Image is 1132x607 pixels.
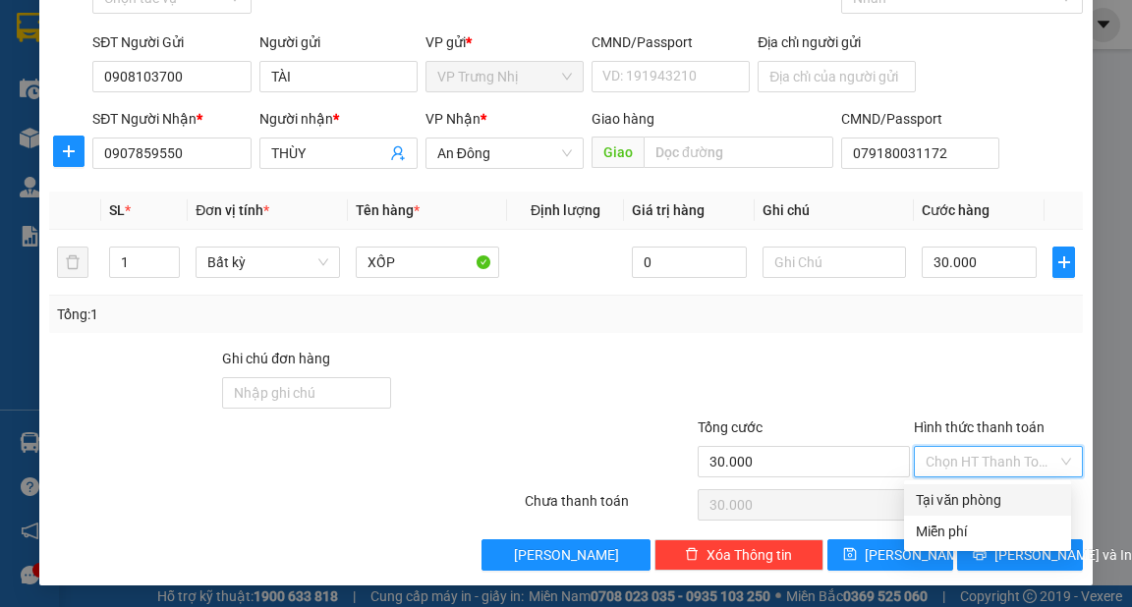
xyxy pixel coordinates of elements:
[1053,254,1073,270] span: plus
[841,108,999,130] div: CMND/Passport
[17,87,154,115] div: 0908570486
[922,202,990,218] span: Cước hàng
[994,544,1132,566] span: [PERSON_NAME] và In
[827,539,953,571] button: save[PERSON_NAME]
[425,111,481,127] span: VP Nhận
[437,138,572,168] span: An Đông
[685,547,699,563] span: delete
[15,127,157,150] div: 50.000
[92,108,251,130] div: SĐT Người Nhận
[654,539,823,571] button: deleteXóa Thông tin
[644,137,833,168] input: Dọc đường
[196,202,269,218] span: Đơn vị tính
[843,547,857,563] span: save
[57,247,88,278] button: delete
[531,202,600,218] span: Định lượng
[592,111,654,127] span: Giao hàng
[390,145,406,161] span: user-add
[914,419,1045,435] label: Hình thức thanh toán
[632,247,747,278] input: 0
[15,129,33,149] span: R :
[916,489,1059,511] div: Tại văn phòng
[698,419,763,435] span: Tổng cước
[755,192,915,230] th: Ghi chú
[57,303,438,325] div: Tổng: 1
[259,31,418,53] div: Người gửi
[758,31,916,53] div: Địa chỉ người gửi
[168,17,306,64] div: 167 QL13
[259,108,418,130] div: Người nhận
[17,19,47,39] span: Gửi:
[222,351,330,366] label: Ghi chú đơn hàng
[592,137,644,168] span: Giao
[54,143,84,159] span: plus
[17,64,154,87] div: CO MAI
[17,17,154,64] div: VP Trưng Nhị
[168,19,215,39] span: Nhận:
[481,539,651,571] button: [PERSON_NAME]
[207,248,328,277] span: Bất kỳ
[53,136,85,167] button: plus
[707,544,792,566] span: Xóa Thông tin
[523,490,696,524] div: Chưa thanh toán
[514,544,619,566] span: [PERSON_NAME]
[632,202,705,218] span: Giá trị hàng
[168,87,306,115] div: 0903833244
[957,539,1083,571] button: printer[PERSON_NAME] và In
[356,247,500,278] input: VD: Bàn, Ghế
[763,247,907,278] input: Ghi Chú
[1052,247,1074,278] button: plus
[425,31,584,53] div: VP gửi
[592,31,750,53] div: CMND/Passport
[168,64,306,87] div: QUẢNG
[109,202,125,218] span: SL
[916,521,1059,542] div: Miễn phí
[437,62,572,91] span: VP Trưng Nhị
[865,544,970,566] span: [PERSON_NAME]
[758,61,916,92] input: Địa chỉ của người gửi
[973,547,987,563] span: printer
[356,202,420,218] span: Tên hàng
[222,377,391,409] input: Ghi chú đơn hàng
[92,31,251,53] div: SĐT Người Gửi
